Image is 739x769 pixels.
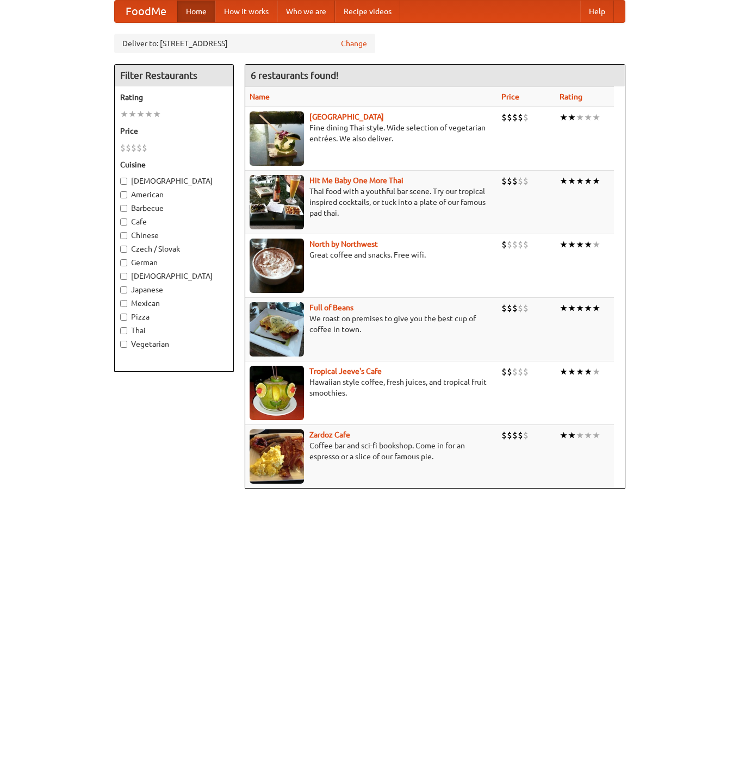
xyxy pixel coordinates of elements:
li: $ [518,175,523,187]
li: ★ [576,175,584,187]
li: $ [523,366,529,378]
li: ★ [584,175,592,187]
li: $ [518,239,523,251]
li: ★ [592,429,600,441]
label: Cafe [120,216,228,227]
li: ★ [568,429,576,441]
label: [DEMOGRAPHIC_DATA] [120,176,228,186]
label: American [120,189,228,200]
p: We roast on premises to give you the best cup of coffee in town. [250,313,493,335]
p: Coffee bar and sci-fi bookshop. Come in for an espresso or a slice of our famous pie. [250,440,493,462]
a: How it works [215,1,277,22]
a: Full of Beans [309,303,353,312]
h5: Rating [120,92,228,103]
input: Barbecue [120,205,127,212]
li: $ [507,111,512,123]
input: German [120,259,127,266]
input: Thai [120,327,127,334]
img: satay.jpg [250,111,304,166]
li: ★ [592,111,600,123]
li: $ [518,302,523,314]
a: Price [501,92,519,101]
li: ★ [560,302,568,314]
label: Czech / Slovak [120,243,228,254]
li: $ [507,429,512,441]
label: Pizza [120,311,228,322]
b: Hit Me Baby One More Thai [309,176,403,185]
p: Fine dining Thai-style. Wide selection of vegetarian entrées. We also deliver. [250,122,493,144]
ng-pluralize: 6 restaurants found! [251,70,339,80]
input: Chinese [120,232,127,239]
label: Japanese [120,284,228,295]
li: ★ [592,175,600,187]
a: FoodMe [115,1,177,22]
li: ★ [120,108,128,120]
li: ★ [576,302,584,314]
label: Mexican [120,298,228,309]
li: $ [507,302,512,314]
input: Vegetarian [120,341,127,348]
input: [DEMOGRAPHIC_DATA] [120,273,127,280]
li: ★ [136,108,145,120]
li: $ [512,175,518,187]
input: Mexican [120,300,127,307]
li: ★ [560,111,568,123]
a: North by Northwest [309,240,378,248]
p: Thai food with a youthful bar scene. Try our tropical inspired cocktails, or tuck into a plate of... [250,186,493,218]
li: $ [523,429,529,441]
li: $ [126,142,131,154]
li: $ [518,366,523,378]
li: ★ [584,302,592,314]
li: $ [518,429,523,441]
label: [DEMOGRAPHIC_DATA] [120,271,228,282]
li: $ [507,239,512,251]
a: Zardoz Cafe [309,430,350,439]
p: Great coffee and snacks. Free wifi. [250,249,493,260]
a: Who we are [277,1,335,22]
li: $ [131,142,136,154]
img: babythai.jpg [250,175,304,229]
li: ★ [128,108,136,120]
img: beans.jpg [250,302,304,357]
li: $ [523,175,529,187]
li: ★ [584,429,592,441]
li: $ [501,239,507,251]
li: ★ [592,239,600,251]
li: ★ [560,366,568,378]
img: zardoz.jpg [250,429,304,484]
li: $ [523,239,529,251]
li: ★ [560,175,568,187]
li: $ [523,111,529,123]
label: Chinese [120,230,228,241]
label: Thai [120,325,228,336]
li: ★ [576,429,584,441]
li: $ [512,239,518,251]
a: Help [580,1,614,22]
li: $ [518,111,523,123]
input: Japanese [120,286,127,293]
a: [GEOGRAPHIC_DATA] [309,112,384,121]
label: Barbecue [120,203,228,214]
li: $ [501,111,507,123]
li: $ [120,142,126,154]
input: Czech / Slovak [120,246,127,253]
li: ★ [145,108,153,120]
a: Home [177,1,215,22]
li: $ [142,142,147,154]
li: ★ [592,366,600,378]
input: Cafe [120,218,127,226]
li: $ [136,142,142,154]
h4: Filter Restaurants [115,65,233,86]
b: Tropical Jeeve's Cafe [309,367,382,376]
h5: Cuisine [120,159,228,170]
li: ★ [568,175,576,187]
li: ★ [592,302,600,314]
a: Change [341,38,367,49]
li: ★ [568,111,576,123]
label: German [120,257,228,268]
li: $ [512,429,518,441]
